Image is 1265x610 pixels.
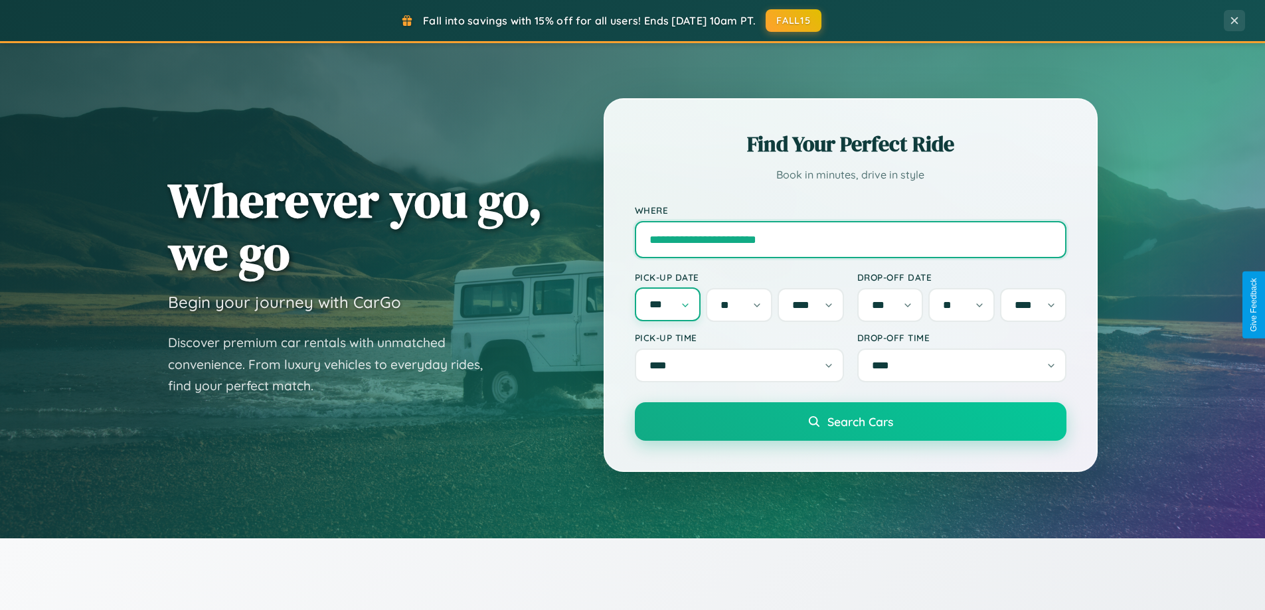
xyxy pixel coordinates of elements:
[635,271,844,283] label: Pick-up Date
[635,332,844,343] label: Pick-up Time
[827,414,893,429] span: Search Cars
[168,292,401,312] h3: Begin your journey with CarGo
[766,9,821,32] button: FALL15
[857,332,1066,343] label: Drop-off Time
[857,271,1066,283] label: Drop-off Date
[635,165,1066,185] p: Book in minutes, drive in style
[635,129,1066,159] h2: Find Your Perfect Ride
[168,174,543,279] h1: Wherever you go, we go
[168,332,500,397] p: Discover premium car rentals with unmatched convenience. From luxury vehicles to everyday rides, ...
[635,402,1066,441] button: Search Cars
[1249,278,1258,332] div: Give Feedback
[635,204,1066,216] label: Where
[423,14,756,27] span: Fall into savings with 15% off for all users! Ends [DATE] 10am PT.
